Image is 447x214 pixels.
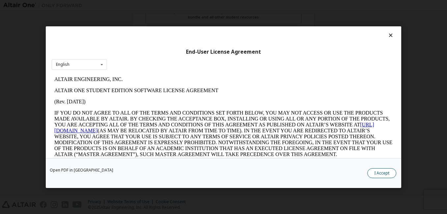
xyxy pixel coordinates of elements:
button: I Accept [367,168,396,178]
p: IF YOU DO NOT AGREE TO ALL OF THE TERMS AND CONDITIONS SET FORTH BELOW, YOU MAY NOT ACCESS OR USE... [3,36,341,84]
div: End-User License Agreement [52,48,395,55]
p: (Rev. [DATE]) [3,25,341,31]
a: [URL][DOMAIN_NAME] [3,48,323,60]
a: Open PDF in [GEOGRAPHIC_DATA] [50,168,113,172]
p: ALTAIR ONE STUDENT EDITION SOFTWARE LICENSE AGREEMENT [3,14,341,20]
div: English [56,63,69,67]
p: This Altair One Student Edition Software License Agreement (“Agreement”) is between Altair Engine... [3,89,341,113]
p: ALTAIR ENGINEERING, INC. [3,3,341,9]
